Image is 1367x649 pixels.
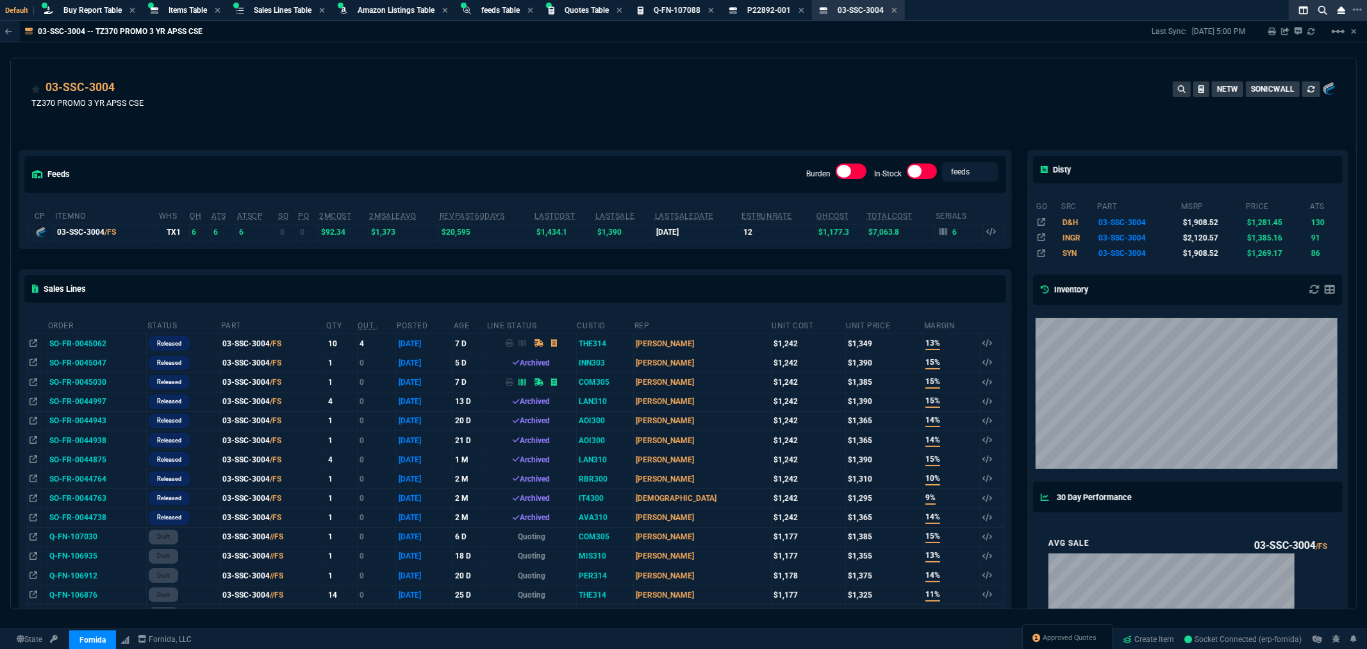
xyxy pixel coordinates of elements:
span: 14% [925,434,940,447]
nx-icon: Open New Tab [1353,4,1362,16]
p: 03-SSC-3004 -- TZ370 PROMO 3 YR APSS CSE [38,26,203,37]
a: 03-SSC-3004 [46,79,115,96]
td: 6 [189,224,211,240]
td: 2 M [453,508,486,527]
a: Hide Workbench [1351,26,1357,37]
td: 6 D [453,527,486,546]
td: 03-SSC-3004 [220,334,326,353]
td: 03-SSC-3004 [1097,246,1181,261]
nx-icon: Close Tab [442,6,448,16]
nx-icon: Close Tab [708,6,714,16]
nx-icon: Search [1313,3,1332,18]
td: [DATE] [396,411,453,430]
td: 0 [357,450,396,469]
td: 21 D [453,430,486,450]
td: 0 [357,392,396,411]
span: 14% [925,511,940,524]
span: Approved Quotes [1043,633,1097,643]
td: SO-FR-0044997 [47,392,147,411]
abbr: Total sales within a 30 day window based on last time there was inventory [741,212,792,221]
p: Last Sync: [1152,26,1192,37]
td: 86 [1309,246,1340,261]
td: [DATE] [396,450,453,469]
td: LAN310 [576,450,633,469]
span: Default [5,6,34,15]
span: 15% [925,453,940,466]
div: $1,242 [774,473,843,485]
td: $1,295 [845,489,924,508]
div: 03-SSC-3004 [57,226,156,238]
td: [DATE] [396,489,453,508]
td: 1 [326,353,357,373]
div: In-Stock [907,164,938,184]
td: 0 [357,508,396,527]
span: /FS [1316,542,1327,551]
span: /FS [270,397,281,406]
td: 03-SSC-3004 [1097,230,1181,246]
td: 2 M [453,489,486,508]
td: SO-FR-0045030 [47,373,147,392]
td: 91 [1309,230,1340,246]
nx-icon: Open In Opposite Panel [29,358,37,367]
a: msbcCompanyName [134,634,196,645]
div: $1,242 [774,415,843,426]
span: /FS [270,416,281,425]
p: draft [157,590,170,600]
th: Margin [924,316,981,334]
span: /FS [270,513,281,522]
a: 3Je8sJMoZhDhiGF8AACD [1185,634,1302,645]
span: //FS [270,532,283,541]
td: 0 [357,527,396,546]
th: Serials [935,206,984,224]
td: 1 [326,489,357,508]
p: Released [157,493,181,503]
td: 1 [326,508,357,527]
td: COM305 [576,527,633,546]
td: [DATE] [654,224,741,240]
span: 9% [925,492,936,505]
td: 20 D [453,411,486,430]
h5: Disty [1041,164,1071,176]
div: $1,242 [774,396,843,407]
nx-icon: Open In Opposite Panel [29,416,37,425]
td: 03-SSC-3004 [220,392,326,411]
a: Create Item [1118,630,1180,649]
td: [DATE] [396,334,453,353]
p: Released [157,455,181,465]
p: Quoting [489,531,574,543]
td: 6 [236,224,278,240]
nx-icon: Open In Opposite Panel [29,475,37,484]
abbr: The date of the last SO Inv price. No time limit. (ignore zeros) [655,212,714,221]
td: 0 [297,224,319,240]
span: Buy Report Table [63,6,122,15]
span: /FS [270,339,281,348]
div: Archived [489,357,574,369]
nx-icon: Close Tab [799,6,804,16]
td: 03-SSC-3004 [220,546,326,566]
td: [DATE] [396,527,453,546]
nx-icon: Open In Opposite Panel [29,436,37,445]
th: Rep [634,316,772,334]
nx-icon: Open In Opposite Panel [29,494,37,503]
div: Archived [489,435,574,446]
span: Socket Connected (erp-fornida) [1185,635,1302,644]
td: SO-FR-0045047 [47,353,147,373]
td: 03-SSC-3004 [220,450,326,469]
td: $1,365 [845,411,924,430]
abbr: Avg cost of all PO invoices for 2 months [319,212,352,221]
th: Status [147,316,220,334]
td: 03-SSC-3004 [220,353,326,373]
span: 13% [925,337,940,350]
nx-icon: Close Tab [891,6,897,16]
td: $1,373 [369,224,439,240]
div: Archived [489,473,574,485]
p: Released [157,416,181,426]
td: 0 [357,353,396,373]
span: /FS [270,494,281,503]
td: [DATE] [396,508,453,527]
td: $20,595 [439,224,534,240]
td: $1,349 [845,334,924,353]
div: Archived [489,512,574,523]
td: 1 M [453,450,486,469]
